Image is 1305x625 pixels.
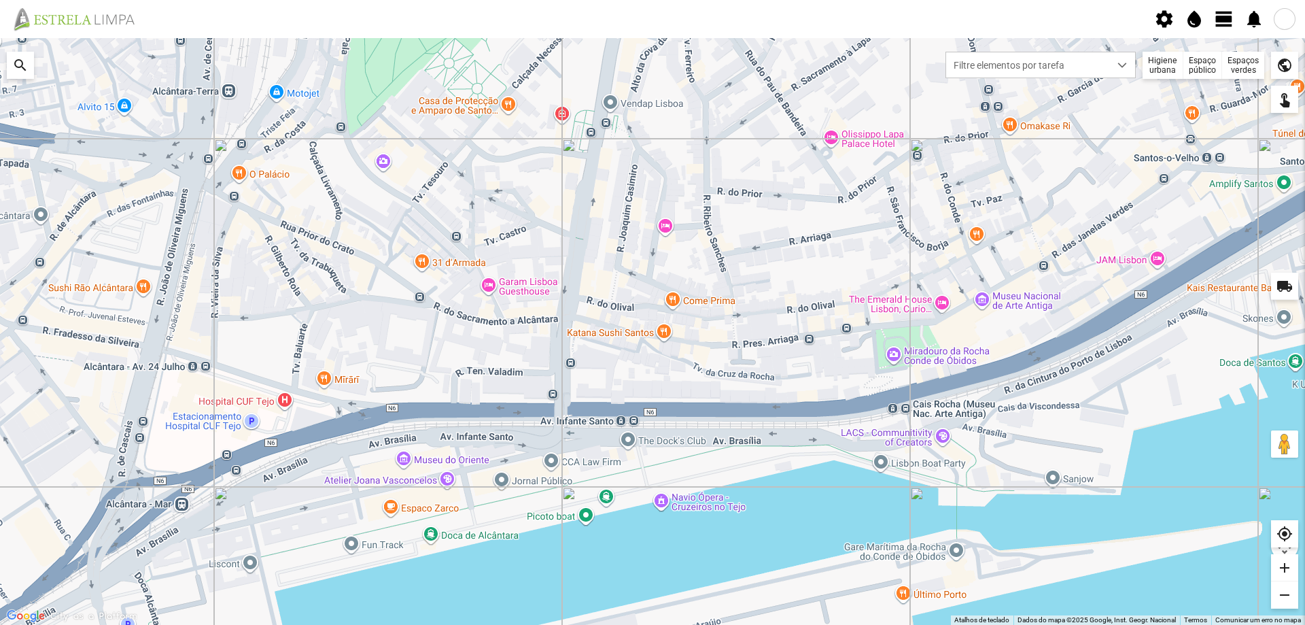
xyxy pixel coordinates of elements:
[1244,9,1264,29] span: notifications
[1271,520,1298,547] div: my_location
[1271,554,1298,581] div: add
[1271,430,1298,458] button: Arraste o Pegman para o mapa para abrir o Street View
[946,52,1109,78] span: Filtre elementos por tarefa
[1215,616,1301,624] a: Comunicar um erro no mapa
[1109,52,1136,78] div: dropdown trigger
[1143,52,1183,79] div: Higiene urbana
[3,607,48,625] a: Abrir esta área no Google Maps (abre uma nova janela)
[1183,52,1222,79] div: Espaço público
[1222,52,1264,79] div: Espaços verdes
[1271,52,1298,79] div: public
[1017,616,1176,624] span: Dados do mapa ©2025 Google, Inst. Geogr. Nacional
[10,7,150,31] img: file
[1271,581,1298,609] div: remove
[3,607,48,625] img: Google
[1271,273,1298,300] div: local_shipping
[7,52,34,79] div: search
[1271,86,1298,113] div: touch_app
[1184,9,1204,29] span: water_drop
[1154,9,1174,29] span: settings
[1184,616,1207,624] a: Termos (abre num novo separador)
[1214,9,1234,29] span: view_day
[954,615,1009,625] button: Atalhos de teclado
